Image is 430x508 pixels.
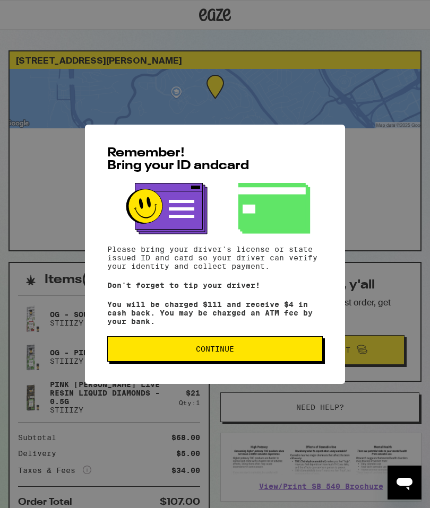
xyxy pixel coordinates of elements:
span: Continue [196,345,234,353]
p: Please bring your driver's license or state issued ID and card so your driver can verify your ide... [107,245,323,270]
button: Continue [107,336,323,362]
p: Don't forget to tip your driver! [107,281,323,290]
p: You will be charged $111 and receive $4 in cash back. You may be charged an ATM fee by your bank. [107,300,323,326]
iframe: Button to launch messaging window, conversation in progress [388,466,422,500]
span: Remember! Bring your ID and card [107,147,249,172]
